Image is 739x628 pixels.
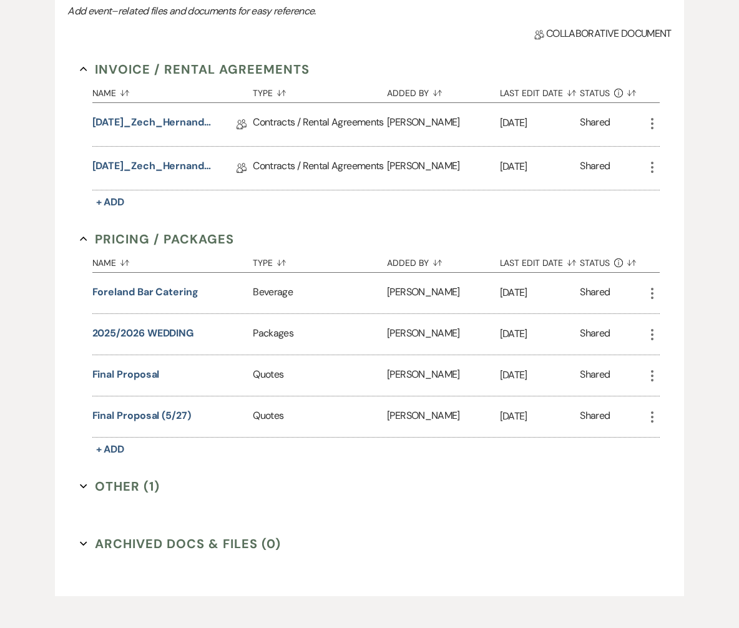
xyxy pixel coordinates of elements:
[387,103,499,146] div: [PERSON_NAME]
[580,248,644,272] button: Status
[253,79,387,102] button: Type
[92,248,253,272] button: Name
[580,159,610,178] div: Shared
[580,115,610,134] div: Shared
[92,367,160,382] button: Final Proposal
[253,314,387,355] div: Packages
[580,79,644,102] button: Status
[253,273,387,313] div: Beverage
[387,147,499,190] div: [PERSON_NAME]
[80,60,310,79] button: Invoice / Rental Agreements
[500,285,580,301] p: [DATE]
[96,195,125,209] span: + Add
[580,408,610,425] div: Shared
[67,3,504,19] p: Add event–related files and documents for easy reference.
[500,248,580,272] button: Last Edit Date
[253,396,387,437] div: Quotes
[580,258,610,267] span: Status
[534,26,672,41] span: Collaborative document
[387,355,499,396] div: [PERSON_NAME]
[92,115,217,134] a: [DATE]_Zech_Hernandez_Rental_Agreement.pdf
[92,285,198,300] button: Foreland Bar Catering
[500,408,580,424] p: [DATE]
[580,285,610,302] div: Shared
[80,230,235,248] button: Pricing / Packages
[80,534,281,553] button: Archived Docs & Files (0)
[253,147,387,190] div: Contracts / Rental Agreements
[500,326,580,342] p: [DATE]
[500,367,580,383] p: [DATE]
[80,477,160,496] button: Other (1)
[387,248,499,272] button: Added By
[253,248,387,272] button: Type
[580,89,610,97] span: Status
[387,79,499,102] button: Added By
[500,79,580,102] button: Last Edit Date
[387,273,499,313] div: [PERSON_NAME]
[500,115,580,131] p: [DATE]
[92,441,129,458] button: + Add
[253,103,387,146] div: Contracts / Rental Agreements
[92,79,253,102] button: Name
[500,159,580,175] p: [DATE]
[92,194,129,211] button: + Add
[92,159,217,178] a: [DATE]_Zech_Hernandez_Event Contract
[387,396,499,437] div: [PERSON_NAME]
[96,443,125,456] span: + Add
[580,326,610,343] div: Shared
[580,367,610,384] div: Shared
[92,408,191,423] button: Final Proposal (5/27)
[387,314,499,355] div: [PERSON_NAME]
[92,326,194,341] button: 2025/2026 WEDDING
[253,355,387,396] div: Quotes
